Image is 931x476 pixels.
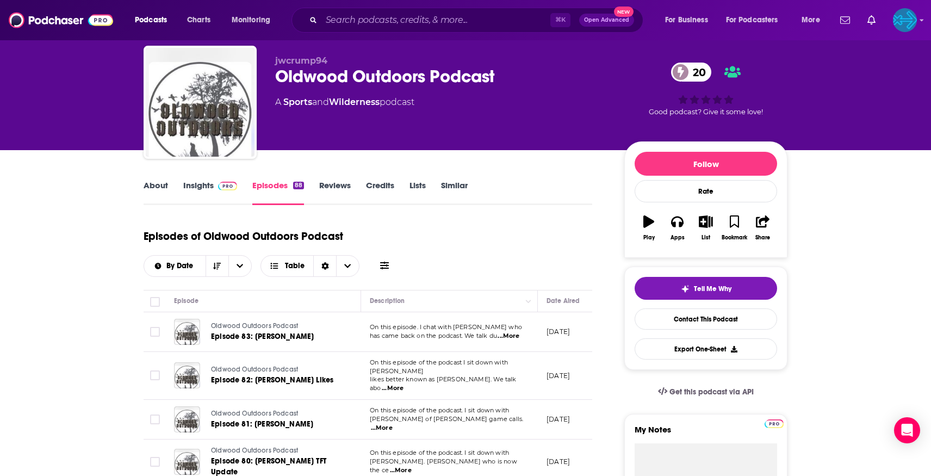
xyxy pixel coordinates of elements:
button: open menu [228,256,251,276]
button: Export One-Sheet [635,338,777,360]
a: Show notifications dropdown [836,11,854,29]
span: Logged in as backbonemedia [893,8,917,32]
span: Monitoring [232,13,270,28]
div: 88 [293,182,304,189]
span: Oldwood Outdoors Podcast [211,366,298,373]
span: For Business [665,13,708,28]
button: Open AdvancedNew [579,14,634,27]
div: Play [643,234,655,241]
span: Oldwood Outdoors Podcast [211,447,298,454]
span: Episode 81: [PERSON_NAME] [211,419,313,429]
a: 20 [671,63,711,82]
div: List [702,234,710,241]
img: Podchaser - Follow, Share and Rate Podcasts [9,10,113,30]
span: On this episode of the podcast. I sit down with [370,449,509,456]
div: Bookmark [722,234,747,241]
span: On this episode of the podcast. I sit down with [370,406,509,414]
span: Toggle select row [150,370,160,380]
a: Get this podcast via API [649,379,762,405]
button: open menu [127,11,181,29]
a: Pro website [765,418,784,428]
span: Oldwood Outdoors Podcast [211,410,298,417]
span: and [312,97,329,107]
button: open menu [144,262,206,270]
a: Charts [180,11,217,29]
button: Bookmark [720,208,748,248]
button: open menu [794,11,834,29]
a: Oldwood Outdoors Podcast [211,446,342,456]
div: Date Aired [547,294,580,307]
span: has came back on the podcast. We talk du [370,332,497,339]
a: Episode 82: [PERSON_NAME] Likes [211,375,340,386]
button: Column Actions [522,295,535,308]
img: Podchaser Pro [218,182,237,190]
span: jwcrump94 [275,55,327,66]
span: Oldwood Outdoors Podcast [211,322,298,330]
div: 20Good podcast? Give it some love! [624,55,787,123]
span: ...More [498,332,519,341]
p: [DATE] [547,327,570,336]
input: Search podcasts, credits, & more... [321,11,550,29]
img: Podchaser Pro [765,419,784,428]
span: For Podcasters [726,13,778,28]
button: List [692,208,720,248]
button: Sort Direction [206,256,228,276]
span: Tell Me Why [694,285,731,293]
div: Episode [174,294,198,307]
a: Contact This Podcast [635,308,777,330]
span: [PERSON_NAME] of [PERSON_NAME] game calls. [370,415,523,423]
button: open menu [224,11,284,29]
span: ...More [371,424,393,432]
button: Choose View [260,255,360,277]
div: Apps [671,234,685,241]
a: Lists [409,180,426,205]
span: Toggle select row [150,327,160,337]
button: Show profile menu [893,8,917,32]
span: New [614,7,634,17]
span: Toggle select row [150,415,160,424]
img: tell me why sparkle [681,285,690,293]
img: Oldwood Outdoors Podcast [146,48,255,157]
span: More [802,13,820,28]
span: Get this podcast via API [669,387,754,397]
span: Good podcast? Give it some love! [649,108,763,116]
span: likes better known as [PERSON_NAME]. We talk abo [370,375,517,392]
span: On this episode of the podcast I sit down with [PERSON_NAME] [370,358,508,375]
h1: Episodes of Oldwood Outdoors Podcast [144,230,343,243]
button: Apps [663,208,691,248]
a: Reviews [319,180,351,205]
span: Open Advanced [584,17,629,23]
div: Share [755,234,770,241]
span: Table [285,262,305,270]
span: ...More [390,466,412,475]
span: Episode 82: [PERSON_NAME] Likes [211,375,333,385]
a: Credits [366,180,394,205]
span: Toggle select row [150,457,160,467]
a: Show notifications dropdown [863,11,880,29]
div: Sort Direction [313,256,336,276]
span: ⌘ K [550,13,570,27]
button: tell me why sparkleTell Me Why [635,277,777,300]
a: Similar [441,180,468,205]
button: open menu [719,11,794,29]
span: On this episode. I chat with [PERSON_NAME] who [370,323,522,331]
div: Description [370,294,405,307]
button: Follow [635,152,777,176]
button: open menu [657,11,722,29]
a: Sports [283,97,312,107]
div: Rate [635,180,777,202]
button: Play [635,208,663,248]
a: Episode 81: [PERSON_NAME] [211,419,340,430]
p: [DATE] [547,371,570,380]
h2: Choose List sort [144,255,252,277]
span: ...More [382,384,404,393]
img: User Profile [893,8,917,32]
a: About [144,180,168,205]
a: Episodes88 [252,180,304,205]
a: Oldwood Outdoors Podcast [211,365,340,375]
p: [DATE] [547,457,570,466]
a: Wilderness [329,97,380,107]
